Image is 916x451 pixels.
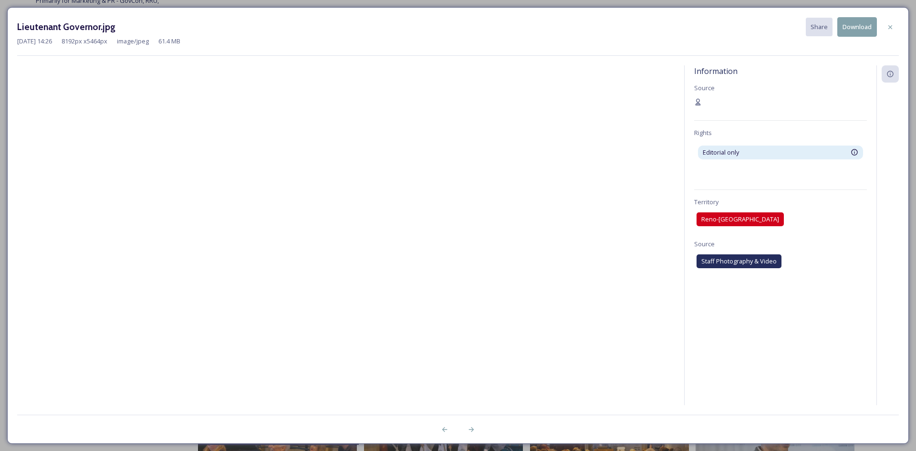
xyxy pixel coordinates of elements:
[694,198,718,206] span: Territory
[17,20,115,34] h3: Lieutenant Governor.jpg
[701,257,777,266] span: Staff Photography & Video
[62,37,107,46] span: 8192 px x 5464 px
[158,37,180,46] span: 61.4 MB
[694,128,712,137] span: Rights
[694,66,738,76] span: Information
[117,37,149,46] span: image/jpeg
[694,240,715,248] span: Source
[694,84,715,92] span: Source
[17,37,52,46] span: [DATE] 14:26
[703,148,739,157] span: Editorial only
[701,215,779,224] span: Reno-[GEOGRAPHIC_DATA]
[806,18,833,36] button: Share
[17,65,675,430] img: Lieutenant%20Governor.jpg
[837,17,877,37] button: Download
